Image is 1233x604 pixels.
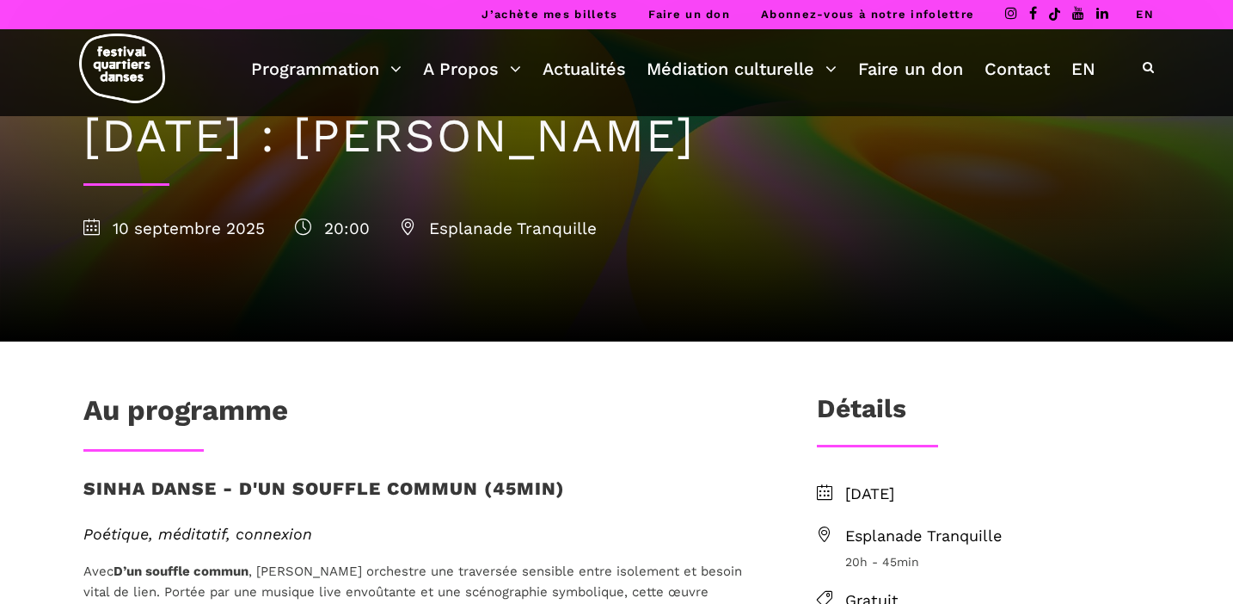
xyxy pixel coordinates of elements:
a: J’achète mes billets [482,8,617,21]
a: Actualités [543,54,626,83]
span: Esplanade Tranquille [845,524,1150,549]
a: EN [1071,54,1095,83]
em: Poétique, méditatif, connexion [83,525,312,543]
a: Médiation culturelle [647,54,837,83]
span: [DATE] [845,482,1150,507]
h3: Détails [817,393,906,436]
span: 20h - 45min [845,552,1150,571]
strong: D’un souffle commun [113,564,248,579]
a: Faire un don [858,54,963,83]
h1: [DATE] : [PERSON_NAME] [83,108,1150,164]
a: Programmation [251,54,402,83]
a: Abonnez-vous à notre infolettre [761,8,974,21]
h3: Sinha Danse - D'un souffle commun (45min) [83,478,565,521]
span: 20:00 [295,219,370,238]
span: Esplanade Tranquille [400,219,597,238]
a: Contact [985,54,1050,83]
a: EN [1136,8,1154,21]
span: 10 septembre 2025 [83,219,265,238]
h1: Au programme [83,393,288,436]
a: A Propos [423,54,521,83]
a: Faire un don [648,8,730,21]
img: logo-fqd-med [79,34,165,103]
